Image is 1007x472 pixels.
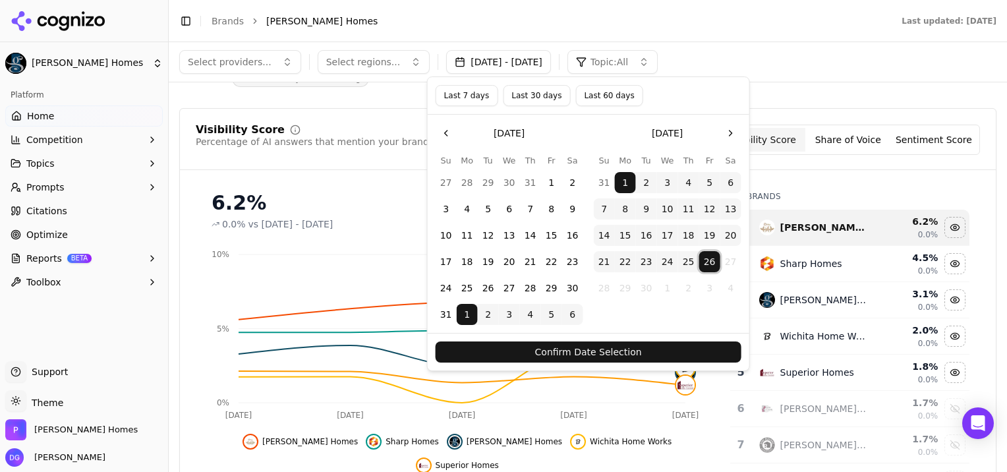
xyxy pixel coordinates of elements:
button: Monday, July 28th, 2025 [457,172,478,193]
button: Friday, August 15th, 2025 [541,225,562,246]
button: Wednesday, August 27th, 2025 [499,278,520,299]
button: Tuesday, August 19th, 2025 [478,251,499,272]
th: Friday [699,154,720,167]
button: Hide sharp homes data [944,253,965,274]
img: superior homes [759,365,775,380]
div: [PERSON_NAME] Homes [780,293,867,307]
button: Sunday, August 31st, 2025 [594,172,615,193]
img: nies homes [245,436,256,447]
span: Home [27,109,54,123]
button: Last 30 days [503,85,570,106]
div: 6 [735,401,745,417]
span: 0.0% [918,302,938,312]
button: Tuesday, September 2nd, 2025, selected [636,172,657,193]
tspan: [DATE] [225,411,252,420]
tr: 5superior homesSuperior Homes1.8%0.0%Hide superior homes data [730,355,969,391]
th: Monday [457,154,478,167]
button: Friday, September 5th, 2025, selected [541,304,562,325]
button: Prompts [5,177,163,198]
span: Topics [26,157,55,170]
button: Sunday, August 31st, 2025 [436,304,457,325]
div: [PERSON_NAME] Homes [780,402,867,415]
tspan: [DATE] [337,411,364,420]
span: Citations [26,204,67,218]
button: Visibility Score [720,128,805,152]
span: 0.0% [918,266,938,276]
button: Tuesday, August 5th, 2025 [478,198,499,220]
button: Sunday, September 7th, 2025, selected [594,198,615,220]
button: Monday, August 18th, 2025 [457,251,478,272]
span: 0.0% [918,374,938,385]
img: bob cook homes [759,401,775,417]
button: Go to the Previous Month [436,123,457,144]
a: Home [5,105,163,127]
div: Wichita Home Works [780,330,867,343]
span: Sharp Homes [386,436,439,447]
span: Select providers... [188,55,272,69]
button: Hide nies homes data [944,217,965,238]
div: 1.8 % [877,360,938,373]
img: robl construction [759,437,775,453]
button: Friday, August 1st, 2025 [541,172,562,193]
button: Thursday, August 7th, 2025 [520,198,541,220]
div: All Brands [729,191,969,202]
span: vs [DATE] - [DATE] [248,218,333,231]
button: Hide wichita home works data [570,434,672,450]
span: [PERSON_NAME] Homes [32,57,147,69]
span: Prompts [26,181,65,194]
img: Paul Gray Homes [5,419,26,440]
button: Saturday, September 6th, 2025, selected [720,172,741,193]
button: Thursday, September 25th, 2025, selected [678,251,699,272]
span: [PERSON_NAME] Homes [262,436,358,447]
button: Tuesday, September 2nd, 2025, selected [478,304,499,325]
button: Wednesday, September 17th, 2025, selected [657,225,678,246]
button: Sunday, July 27th, 2025 [436,172,457,193]
tspan: 0% [217,398,229,407]
th: Tuesday [636,154,657,167]
button: Open organization switcher [5,419,138,440]
img: superior homes [418,460,429,471]
img: paul gray homes [449,436,460,447]
button: Hide nies homes data [243,434,358,450]
div: 1.7 % [877,432,938,446]
button: Wednesday, September 3rd, 2025, selected [657,172,678,193]
button: Tuesday, July 29th, 2025 [478,172,499,193]
button: Monday, September 22nd, 2025, selected [615,251,636,272]
button: Friday, August 29th, 2025 [541,278,562,299]
div: Visibility Score [196,125,285,135]
button: Topics [5,153,163,174]
button: Wednesday, August 13th, 2025 [499,225,520,246]
button: Saturday, August 16th, 2025 [562,225,583,246]
img: nies homes [759,220,775,235]
th: Thursday [520,154,541,167]
div: Platform [5,84,163,105]
div: 6.2 % [877,215,938,228]
span: 0.0% [918,447,938,457]
div: Last updated: [DATE] [902,16,996,26]
button: Wednesday, July 30th, 2025 [499,172,520,193]
tr: 3paul gray homes[PERSON_NAME] Homes3.1%0.0%Hide paul gray homes data [730,282,969,318]
button: Saturday, August 9th, 2025 [562,198,583,220]
button: Tuesday, September 9th, 2025, selected [636,198,657,220]
button: Share of Voice [805,128,891,152]
button: Hide sharp homes data [366,434,439,450]
button: Thursday, September 4th, 2025, selected [520,304,541,325]
th: Tuesday [478,154,499,167]
img: Paul Gray Homes [5,53,26,74]
div: 2.0 % [877,324,938,337]
span: Toolbox [26,276,61,289]
button: Open user button [5,448,105,467]
span: [PERSON_NAME] Homes [266,15,378,28]
img: sharp homes [368,436,379,447]
tr: 7robl construction[PERSON_NAME] Construction1.7%0.0%Show robl construction data [730,427,969,463]
button: Sunday, August 24th, 2025 [436,278,457,299]
button: Wednesday, September 10th, 2025, selected [657,198,678,220]
span: Competition [26,133,83,146]
button: Wednesday, August 20th, 2025 [499,251,520,272]
button: Sunday, August 17th, 2025 [436,251,457,272]
button: Wednesday, September 24th, 2025, selected [657,251,678,272]
button: Wednesday, August 6th, 2025 [499,198,520,220]
button: Sunday, September 21st, 2025, selected [594,251,615,272]
button: Sentiment Score [891,128,977,152]
tspan: 5% [217,324,229,334]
